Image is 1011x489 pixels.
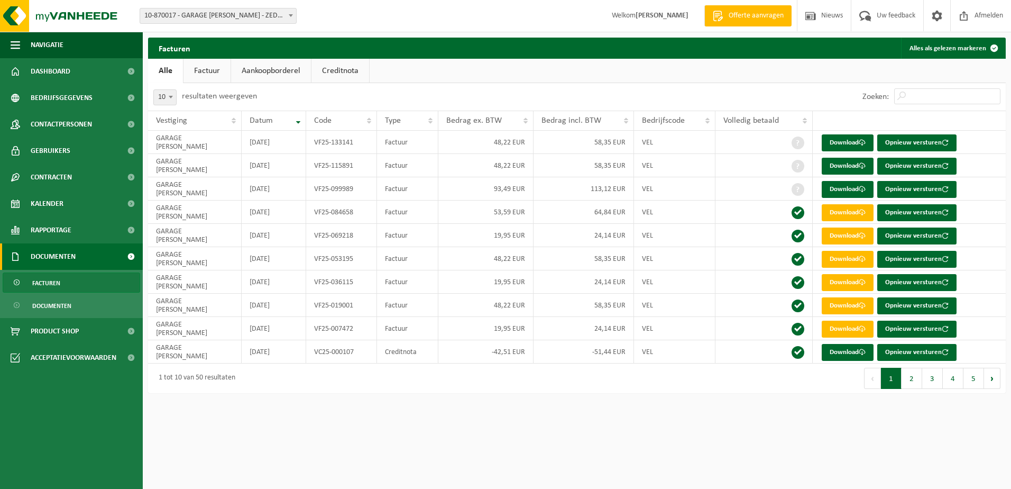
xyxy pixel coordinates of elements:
button: Opnieuw versturen [877,344,957,361]
label: resultaten weergeven [182,92,257,101]
a: Download [822,297,874,314]
span: Contactpersonen [31,111,92,138]
button: 2 [902,368,922,389]
a: Offerte aanvragen [704,5,792,26]
td: 113,12 EUR [534,177,634,201]
span: Offerte aanvragen [726,11,786,21]
span: Gebruikers [31,138,70,164]
span: Facturen [32,273,60,293]
div: 1 tot 10 van 50 resultaten [153,369,235,388]
td: [DATE] [242,294,306,317]
td: GARAGE [PERSON_NAME] [148,247,242,270]
td: VF25-036115 [306,270,378,294]
td: Factuur [377,201,438,224]
strong: [PERSON_NAME] [636,12,688,20]
button: Opnieuw versturen [877,321,957,338]
td: VEL [634,177,715,201]
a: Factuur [183,59,231,83]
button: Opnieuw versturen [877,297,957,314]
span: Bedrag ex. BTW [446,116,502,125]
td: 48,22 EUR [438,154,534,177]
td: VF25-019001 [306,294,378,317]
span: Contracten [31,164,72,191]
span: Acceptatievoorwaarden [31,345,116,371]
td: Factuur [377,317,438,340]
button: 5 [963,368,984,389]
td: VF25-115891 [306,154,378,177]
span: Type [385,116,401,125]
td: GARAGE [PERSON_NAME] [148,177,242,201]
button: Opnieuw versturen [877,204,957,221]
td: 58,35 EUR [534,131,634,154]
button: Opnieuw versturen [877,181,957,198]
td: VF25-053195 [306,247,378,270]
td: [DATE] [242,340,306,364]
span: Code [314,116,332,125]
td: VEL [634,201,715,224]
td: 24,14 EUR [534,224,634,247]
button: Previous [864,368,881,389]
td: [DATE] [242,317,306,340]
a: Alle [148,59,183,83]
td: [DATE] [242,131,306,154]
td: 48,22 EUR [438,131,534,154]
td: 64,84 EUR [534,201,634,224]
span: Navigatie [31,32,63,58]
td: GARAGE [PERSON_NAME] [148,340,242,364]
span: Volledig betaald [723,116,779,125]
td: Factuur [377,154,438,177]
td: [DATE] [242,177,306,201]
td: VF25-069218 [306,224,378,247]
td: VEL [634,317,715,340]
a: Download [822,158,874,175]
td: 19,95 EUR [438,317,534,340]
td: VEL [634,294,715,317]
span: Documenten [31,243,76,270]
td: 48,22 EUR [438,294,534,317]
td: VF25-007472 [306,317,378,340]
td: GARAGE [PERSON_NAME] [148,294,242,317]
td: 19,95 EUR [438,224,534,247]
td: [DATE] [242,154,306,177]
td: VEL [634,154,715,177]
span: Rapportage [31,217,71,243]
span: Datum [250,116,273,125]
td: -51,44 EUR [534,340,634,364]
td: Factuur [377,247,438,270]
a: Download [822,181,874,198]
td: [DATE] [242,201,306,224]
h2: Facturen [148,38,201,58]
td: Factuur [377,224,438,247]
a: Facturen [3,273,140,293]
a: Aankoopborderel [231,59,311,83]
a: Download [822,134,874,151]
td: GARAGE [PERSON_NAME] [148,154,242,177]
td: [DATE] [242,270,306,294]
td: Factuur [377,131,438,154]
td: -42,51 EUR [438,340,534,364]
td: 24,14 EUR [534,270,634,294]
td: 58,35 EUR [534,247,634,270]
td: VEL [634,131,715,154]
td: [DATE] [242,247,306,270]
td: VF25-084658 [306,201,378,224]
span: Bedrijfscode [642,116,685,125]
td: 53,59 EUR [438,201,534,224]
span: Documenten [32,296,71,316]
span: Kalender [31,191,63,217]
button: Next [984,368,1000,389]
label: Zoeken: [862,93,889,101]
button: Opnieuw versturen [877,274,957,291]
span: Product Shop [31,318,79,345]
button: 1 [881,368,902,389]
a: Download [822,251,874,268]
td: VC25-000107 [306,340,378,364]
span: Bedrijfsgegevens [31,85,93,111]
td: VF25-133141 [306,131,378,154]
span: Vestiging [156,116,187,125]
td: 58,35 EUR [534,294,634,317]
td: Creditnota [377,340,438,364]
td: VEL [634,247,715,270]
button: 3 [922,368,943,389]
td: GARAGE [PERSON_NAME] [148,317,242,340]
